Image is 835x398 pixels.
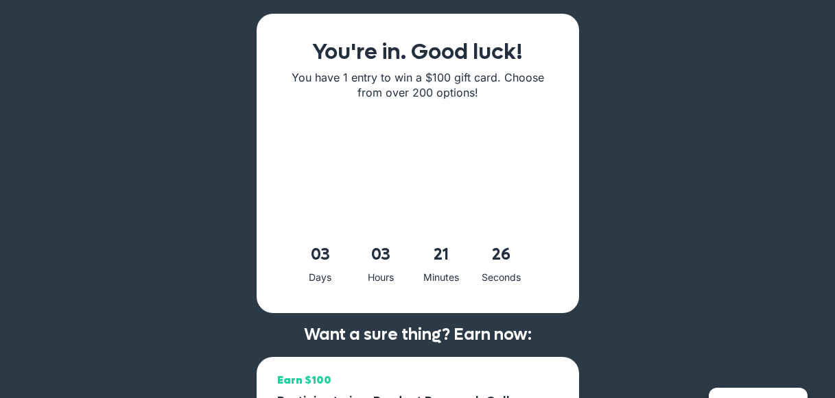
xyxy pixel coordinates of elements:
p: You have 1 entry to win a $100 gift card. Choose from over 200 options! [284,70,552,101]
span: 21 [414,240,469,269]
h2: Want a sure thing? Earn now: [270,327,565,343]
div: Seconds [474,269,529,286]
div: Minutes [414,269,469,286]
div: Hours [353,269,408,286]
div: Days [293,269,348,286]
h1: You're in. Good luck! [284,41,552,63]
span: 26 [474,240,529,269]
span: 03 [293,240,348,269]
span: Earn $100 [277,371,535,390]
span: 03 [353,240,408,269]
